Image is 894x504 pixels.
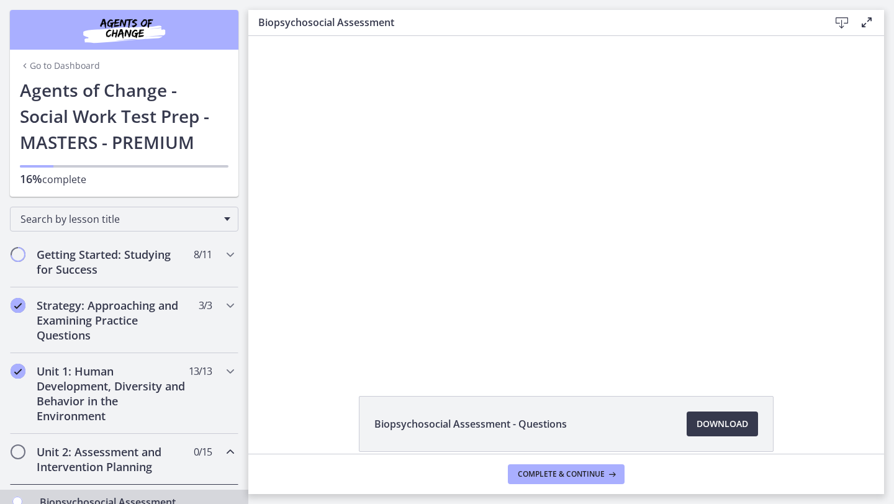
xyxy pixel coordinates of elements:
div: Search by lesson title [10,207,238,232]
p: complete [20,171,228,187]
span: Biopsychosocial Assessment - Questions [374,416,567,431]
i: Completed [11,298,25,313]
img: Agents of Change [50,15,199,45]
i: Completed [11,364,25,379]
h2: Strategy: Approaching and Examining Practice Questions [37,298,188,343]
iframe: Video Lesson [248,36,884,367]
span: Download [697,416,748,431]
span: Search by lesson title [20,212,218,226]
a: Download [687,412,758,436]
button: Complete & continue [508,464,625,484]
h1: Agents of Change - Social Work Test Prep - MASTERS - PREMIUM [20,77,228,155]
span: 3 / 3 [199,298,212,313]
a: Go to Dashboard [20,60,100,72]
span: 16% [20,171,42,186]
h2: Getting Started: Studying for Success [37,247,188,277]
span: 13 / 13 [189,364,212,379]
span: 0 / 15 [194,444,212,459]
h2: Unit 2: Assessment and Intervention Planning [37,444,188,474]
span: Complete & continue [518,469,605,479]
h3: Biopsychosocial Assessment [258,15,810,30]
h2: Unit 1: Human Development, Diversity and Behavior in the Environment [37,364,188,423]
span: 8 / 11 [194,247,212,262]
